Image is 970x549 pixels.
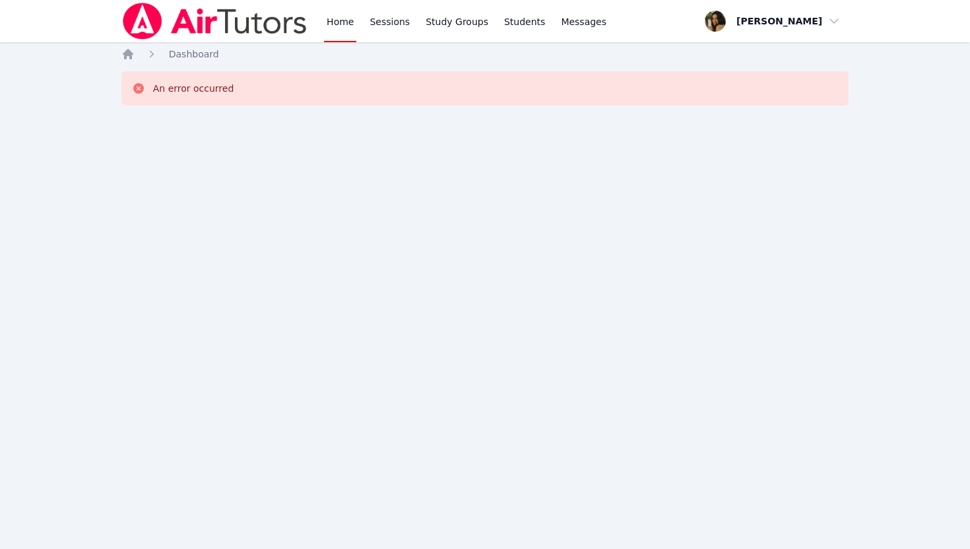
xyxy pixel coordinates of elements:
[169,49,219,59] span: Dashboard
[153,82,234,95] div: An error occurred
[561,15,606,28] span: Messages
[121,3,308,40] img: Air Tutors
[121,48,849,61] nav: Breadcrumb
[169,48,219,61] a: Dashboard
